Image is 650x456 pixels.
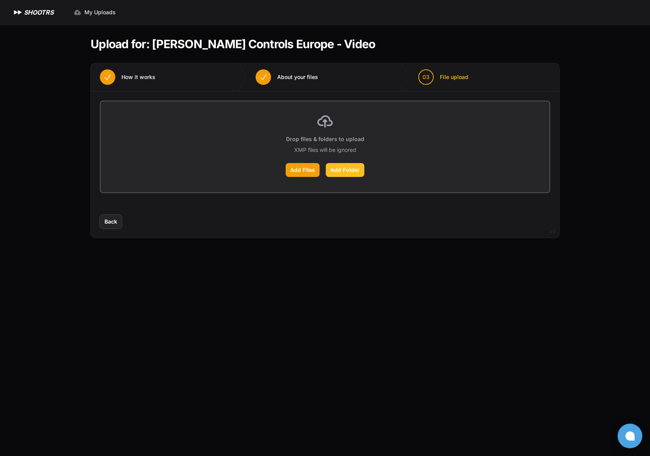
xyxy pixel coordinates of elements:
[91,63,165,91] button: How it works
[91,37,375,51] h1: Upload for: [PERSON_NAME] Controls Europe - Video
[84,8,116,16] span: My Uploads
[277,73,318,81] span: About your files
[246,63,327,91] button: About your files
[326,163,364,177] label: Add Folder
[409,63,478,91] button: 03 File upload
[286,135,364,143] p: Drop files & folders to upload
[440,73,468,81] span: File upload
[104,218,117,225] span: Back
[286,163,320,177] label: Add Files
[550,227,556,236] div: v2
[618,424,642,448] button: Open chat window
[423,73,429,81] span: 03
[100,215,122,229] button: Back
[24,8,54,17] h1: SHOOTRS
[12,8,54,17] a: SHOOTRS SHOOTRS
[121,73,155,81] span: How it works
[69,5,120,19] a: My Uploads
[294,146,356,154] p: XMP files will be ignored
[12,8,24,17] img: SHOOTRS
